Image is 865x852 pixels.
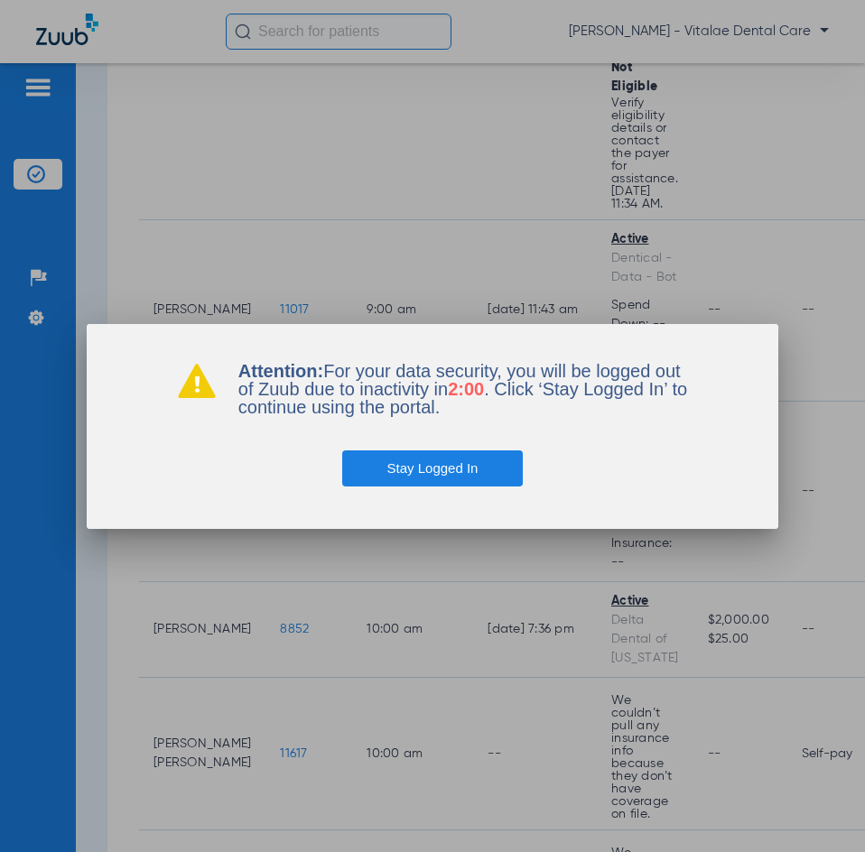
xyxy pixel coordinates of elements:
b: Attention: [238,361,323,381]
iframe: Chat Widget [775,765,865,852]
p: For your data security, you will be logged out of Zuub due to inactivity in . Click ‘Stay Logged ... [238,362,688,416]
img: warning [177,362,217,398]
button: Stay Logged In [342,450,524,486]
span: 2:00 [448,379,484,399]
